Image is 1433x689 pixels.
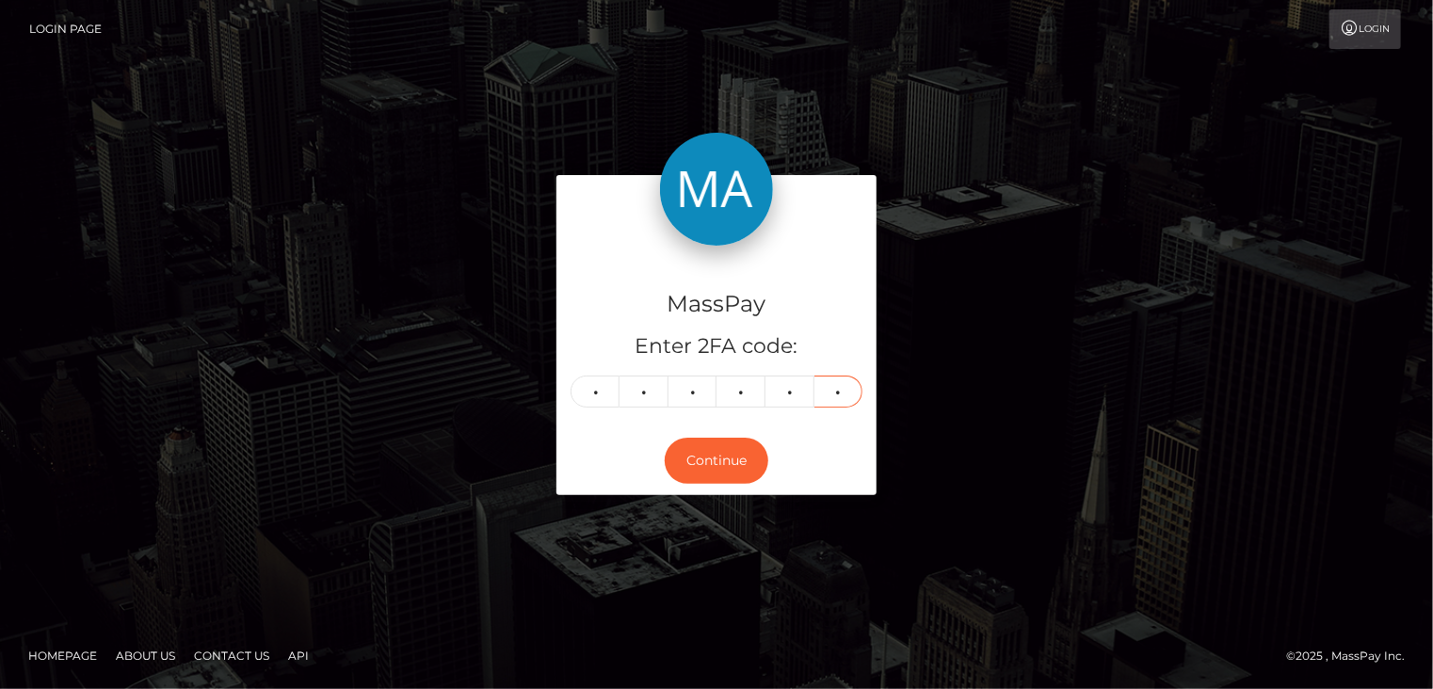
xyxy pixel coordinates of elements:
a: Contact Us [186,641,277,670]
a: Homepage [21,641,105,670]
div: © 2025 , MassPay Inc. [1286,646,1419,666]
a: Login [1329,9,1401,49]
button: Continue [665,438,768,484]
img: MassPay [660,133,773,246]
a: Login Page [29,9,102,49]
a: API [281,641,316,670]
h4: MassPay [571,288,862,321]
h5: Enter 2FA code: [571,332,862,361]
a: About Us [108,641,183,670]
